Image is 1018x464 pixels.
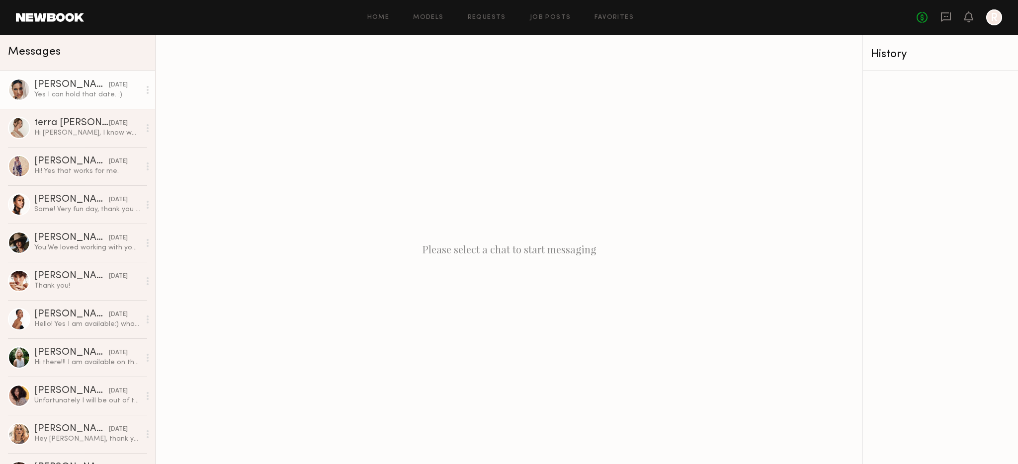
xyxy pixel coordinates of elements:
[109,310,128,319] div: [DATE]
[34,358,140,367] div: Hi there!!! I am available on the [DATE] to shoot. :)
[109,80,128,90] div: [DATE]
[34,243,140,252] div: You: We loved working with you! xx
[594,14,634,21] a: Favorites
[34,434,140,444] div: Hey [PERSON_NAME], thank you so much for reaching out. Yes, I’m available and would love to work ...
[367,14,390,21] a: Home
[34,424,109,434] div: [PERSON_NAME]
[530,14,571,21] a: Job Posts
[34,233,109,243] div: [PERSON_NAME]
[34,386,109,396] div: [PERSON_NAME]
[109,272,128,281] div: [DATE]
[109,157,128,166] div: [DATE]
[34,80,109,90] div: [PERSON_NAME]
[34,319,140,329] div: Hello! Yes I am available:) what is the rate ?
[871,49,1010,60] div: History
[34,195,109,205] div: [PERSON_NAME]
[109,387,128,396] div: [DATE]
[109,425,128,434] div: [DATE]
[109,195,128,205] div: [DATE]
[109,119,128,128] div: [DATE]
[109,233,128,243] div: [DATE]
[34,128,140,138] div: Hi [PERSON_NAME], I know we have been in discussion over text but I wanted to follow up here so e...
[468,14,506,21] a: Requests
[34,348,109,358] div: [PERSON_NAME]
[34,156,109,166] div: [PERSON_NAME]
[34,271,109,281] div: [PERSON_NAME]
[413,14,443,21] a: Models
[34,281,140,291] div: Thank you!
[8,46,61,58] span: Messages
[34,118,109,128] div: terra [PERSON_NAME]
[34,396,140,405] div: Unfortunately I will be out of town i’m going on a family trip to [GEOGRAPHIC_DATA] then. Otherwi...
[156,35,862,464] div: Please select a chat to start messaging
[986,9,1002,25] a: R
[34,166,140,176] div: Hi! Yes that works for me.
[34,205,140,214] div: Same! Very fun day, thank you again
[34,90,140,99] div: Yes I can hold that date. :)
[34,309,109,319] div: [PERSON_NAME]
[109,348,128,358] div: [DATE]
